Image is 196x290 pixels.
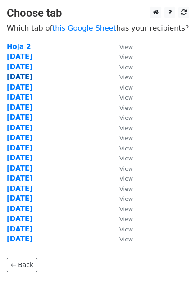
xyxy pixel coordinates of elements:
a: [DATE] [7,225,32,233]
small: View [119,226,133,233]
a: [DATE] [7,215,32,223]
small: View [119,44,133,50]
a: View [110,144,133,152]
a: [DATE] [7,154,32,162]
a: [DATE] [7,124,32,132]
a: [DATE] [7,205,32,213]
small: View [119,195,133,202]
small: View [119,64,133,71]
a: View [110,154,133,162]
a: ← Back [7,258,37,272]
a: [DATE] [7,104,32,112]
a: View [110,134,133,142]
iframe: Chat Widget [151,247,196,290]
small: View [119,206,133,213]
a: View [110,205,133,213]
small: View [119,114,133,121]
p: Which tab of has your recipients? [7,23,189,33]
a: View [110,124,133,132]
small: View [119,54,133,60]
a: this Google Sheet [52,24,116,32]
a: [DATE] [7,63,32,71]
a: [DATE] [7,93,32,101]
a: [DATE] [7,73,32,81]
a: [DATE] [7,185,32,193]
small: View [119,125,133,131]
a: View [110,185,133,193]
div: Widget de chat [151,247,196,290]
a: View [110,174,133,182]
a: [DATE] [7,134,32,142]
a: View [110,43,133,51]
a: View [110,73,133,81]
a: [DATE] [7,113,32,122]
small: View [119,186,133,192]
a: View [110,235,133,243]
a: [DATE] [7,174,32,182]
small: View [119,94,133,101]
a: View [110,83,133,91]
a: View [110,53,133,61]
small: View [119,236,133,243]
a: View [110,225,133,233]
a: View [110,63,133,71]
a: View [110,195,133,203]
a: Hoja 2 [7,43,31,51]
a: [DATE] [7,164,32,172]
small: View [119,104,133,111]
small: View [119,165,133,172]
small: View [119,155,133,162]
a: [DATE] [7,195,32,203]
a: View [110,215,133,223]
a: View [110,113,133,122]
small: View [119,84,133,91]
small: View [119,216,133,222]
a: [DATE] [7,53,32,61]
small: View [119,175,133,182]
small: View [119,74,133,81]
a: View [110,104,133,112]
a: View [110,93,133,101]
a: [DATE] [7,235,32,243]
a: [DATE] [7,83,32,91]
a: [DATE] [7,144,32,152]
small: View [119,135,133,141]
small: View [119,145,133,152]
h3: Choose tab [7,7,189,20]
a: View [110,164,133,172]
